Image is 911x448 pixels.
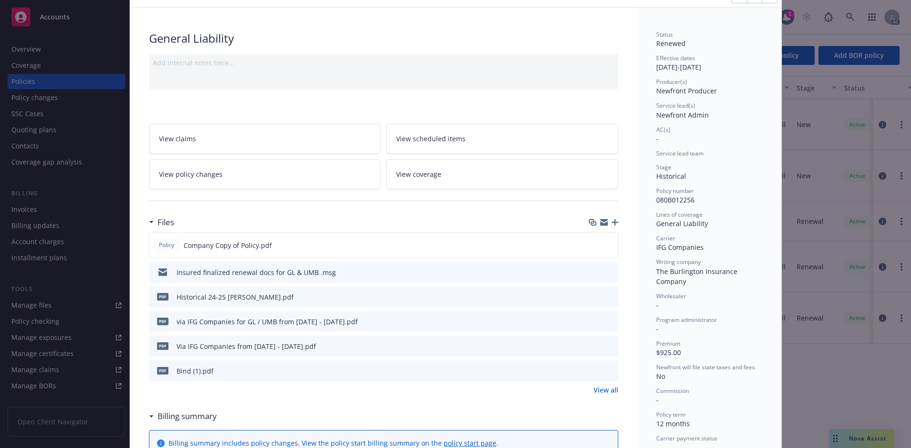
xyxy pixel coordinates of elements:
span: - [656,301,659,310]
button: preview file [605,240,614,250]
a: policy start page [444,439,496,448]
button: download file [591,292,598,302]
span: Producer(s) [656,78,687,86]
div: Billing summary includes policy changes. View the policy start billing summary on the . [168,438,498,448]
button: preview file [606,292,614,302]
span: pdf [157,342,168,349]
span: Carrier payment status [656,434,717,442]
span: Newfront Producer [656,86,717,95]
span: Policy term [656,411,686,419]
div: General Liability [149,30,618,46]
span: The Burlington Insurance Company [656,267,739,286]
button: preview file [606,267,614,277]
span: Status [656,30,673,38]
button: download file [591,341,598,351]
span: Policy [157,241,176,249]
h3: Billing summary [158,410,217,422]
div: General Liability [656,219,762,229]
span: 12 months [656,419,690,428]
span: - [656,324,659,333]
a: View claims [149,124,381,154]
div: via IFG Companies for GL / UMB from [DATE] - [DATE].pdf [177,317,358,327]
span: AC(s) [656,126,670,134]
div: Billing summary [149,410,217,422]
button: download file [591,317,598,327]
span: Effective dates [656,54,695,62]
a: View coverage [386,159,618,189]
span: No [656,372,665,381]
span: Renewed [656,39,686,48]
button: preview file [606,341,614,351]
button: download file [590,240,598,250]
button: download file [591,267,598,277]
div: [DATE] - [DATE] [656,54,762,72]
span: pdf [157,318,168,325]
span: Newfront will file state taxes and fees [656,363,755,371]
span: Service lead(s) [656,101,695,110]
a: View policy changes [149,159,381,189]
div: Files [149,216,174,229]
div: Bind (1).pdf [177,366,214,376]
span: Newfront Admin [656,110,709,119]
span: Stage [656,163,671,171]
span: Policy number [656,187,694,195]
button: preview file [606,317,614,327]
span: Company Copy of Policy.pdf [184,240,272,250]
a: View all [594,385,618,395]
span: - [656,134,659,143]
span: View scheduled items [396,134,465,144]
span: - [656,395,659,404]
span: View policy changes [159,169,223,179]
button: download file [591,366,598,376]
div: Historical 24-25 [PERSON_NAME].pdf [177,292,294,302]
span: pdf [157,367,168,374]
button: preview file [606,366,614,376]
span: Lines of coverage [656,210,703,219]
span: Writing company [656,258,701,266]
span: Commission [656,387,689,395]
span: IFG Companies [656,243,704,252]
span: View claims [159,134,196,144]
span: Service lead team [656,149,704,157]
span: Historical [656,172,686,181]
span: 080B012256 [656,195,695,204]
span: $925.00 [656,348,681,357]
span: Carrier [656,234,675,242]
span: Wholesaler [656,292,686,300]
div: Insured finalized renewal docs for GL & UMB .msg [177,267,336,277]
span: View coverage [396,169,441,179]
div: Add internal notes here... [153,58,614,68]
a: View scheduled items [386,124,618,154]
span: Premium [656,339,680,347]
h3: Files [158,216,174,229]
div: Via IFG Companies from [DATE] - [DATE].pdf [177,341,316,351]
span: Program administrator [656,316,717,324]
span: pdf [157,293,168,300]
